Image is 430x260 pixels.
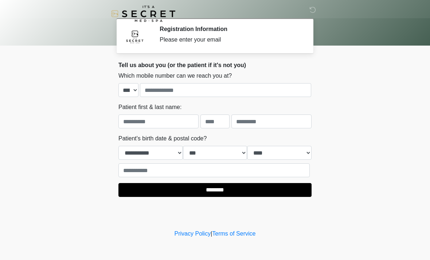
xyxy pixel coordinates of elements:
[212,230,255,237] a: Terms of Service
[124,26,146,47] img: Agent Avatar
[118,62,312,69] h2: Tell us about you (or the patient if it's not you)
[118,134,207,143] label: Patient's birth date & postal code?
[211,230,212,237] a: |
[160,26,301,32] h2: Registration Information
[118,103,181,112] label: Patient first & last name:
[111,5,175,22] img: It's A Secret Med Spa Logo
[175,230,211,237] a: Privacy Policy
[160,35,301,44] div: Please enter your email
[118,71,232,80] label: Which mobile number can we reach you at?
